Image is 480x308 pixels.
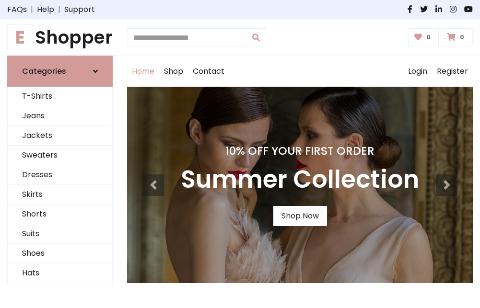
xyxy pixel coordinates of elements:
a: Sweaters [8,146,112,165]
a: FAQs [7,4,27,15]
span: E [7,24,33,50]
a: Shop Now [273,206,327,226]
h1: Shopper [7,27,113,48]
a: Support [64,4,95,15]
a: T-Shirts [8,87,112,106]
a: Categories [7,56,113,87]
a: EShopper [7,27,113,48]
a: Shop [159,56,188,87]
a: 0 [441,28,473,46]
span: 0 [424,33,433,42]
span: | [27,4,37,15]
a: Home [127,56,159,87]
h6: Categories [22,67,66,76]
span: | [54,4,64,15]
a: Shoes [8,244,112,263]
a: Hats [8,263,112,283]
a: Login [403,56,432,87]
a: 0 [408,28,439,46]
a: Help [37,4,54,15]
span: 0 [457,33,467,42]
a: Contact [188,56,229,87]
h4: 10% Off Your First Order [181,144,419,158]
a: Suits [8,224,112,244]
a: Skirts [8,185,112,205]
a: Jeans [8,106,112,126]
a: Dresses [8,165,112,185]
a: Register [432,56,473,87]
a: Jackets [8,126,112,146]
h3: Summer Collection [181,165,419,194]
a: Shorts [8,205,112,224]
